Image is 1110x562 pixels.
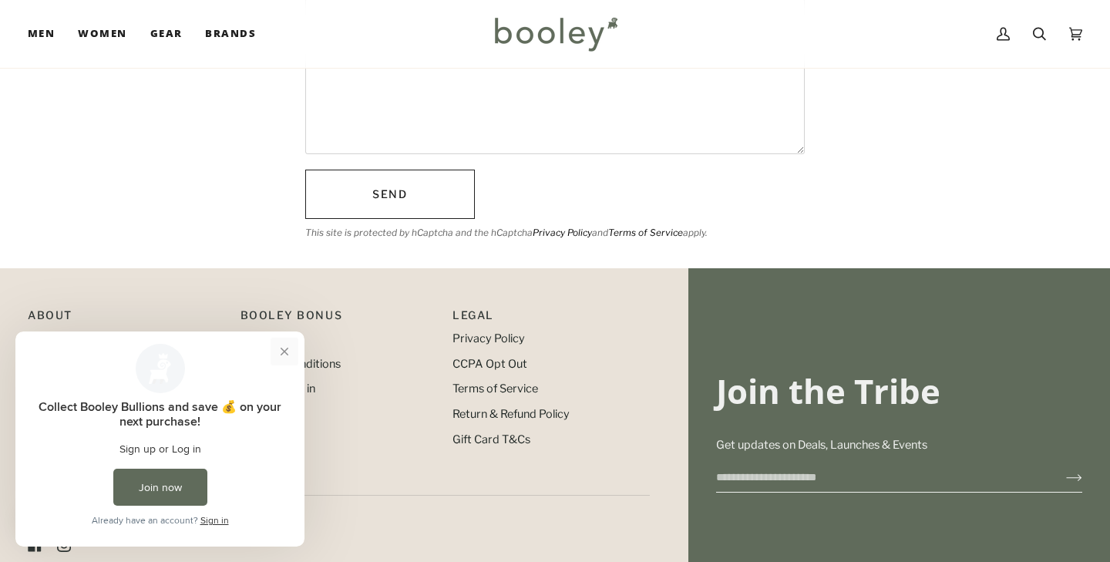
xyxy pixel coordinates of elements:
span: Gear [150,26,183,42]
a: Terms of Service [608,227,683,238]
span: Women [78,26,126,42]
a: Privacy Policy [533,227,592,238]
iframe: Loyalty program pop-up with offers and actions [15,331,304,547]
a: Terms of Service [452,382,538,395]
h3: Join the Tribe [716,370,1082,412]
a: Gift Card T&Cs [452,432,530,446]
p: Booley Bonus [240,307,438,331]
img: Booley [488,12,623,56]
button: Send [305,170,475,219]
p: Pipeline_Footer Main [28,307,225,331]
p: Pipeline_Footer Sub [452,307,650,331]
span: Men [28,26,55,42]
span: Brands [205,26,256,42]
a: CCPA Opt Out [452,357,527,371]
a: Privacy Policy [452,331,525,345]
p: This site is protected by hCaptcha and the hCaptcha and apply. [305,227,805,241]
a: Terms & Conditions [240,357,341,371]
input: your-email@example.com [716,463,1041,492]
p: Get updates on Deals, Launches & Events [716,437,1082,454]
button: Join [1041,466,1082,490]
a: Return & Refund Policy [452,407,570,421]
a: Sign up/Sign in [240,382,315,395]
